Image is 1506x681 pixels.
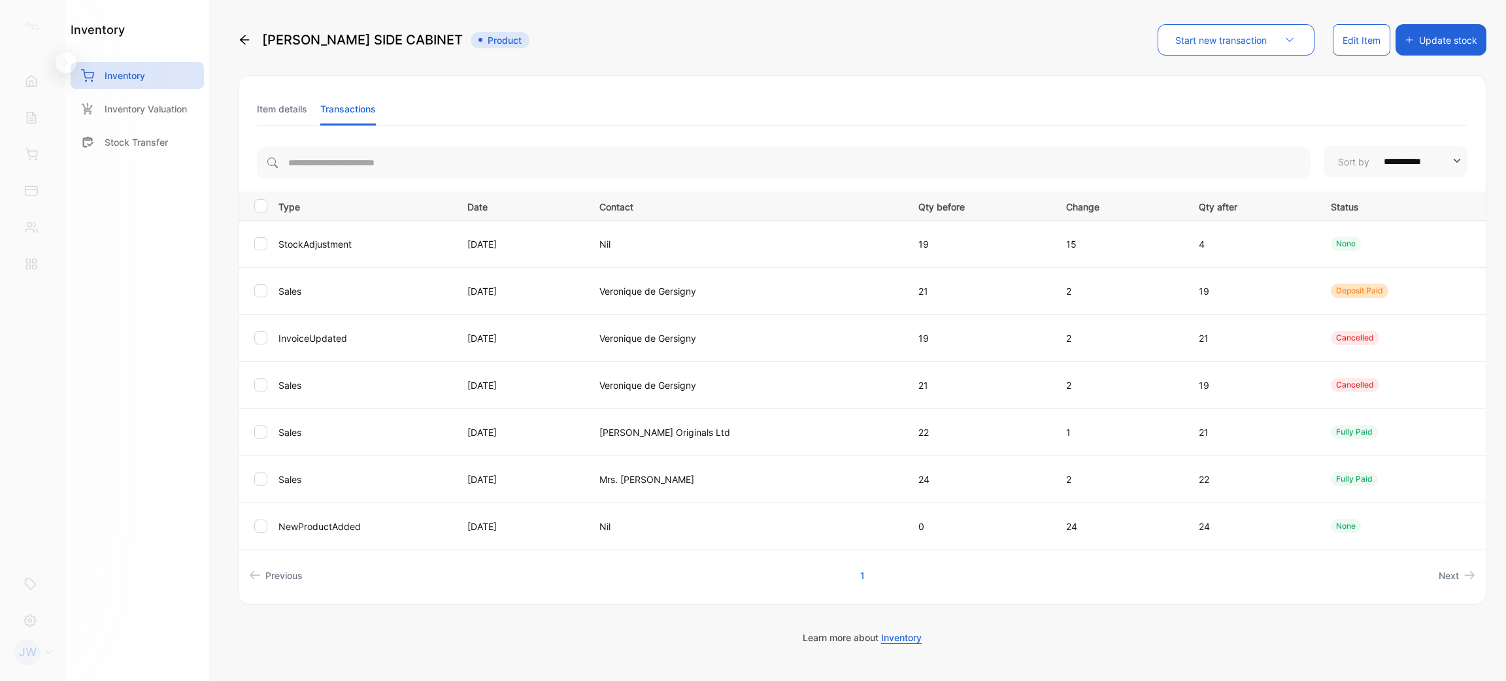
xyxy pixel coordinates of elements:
p: Type [278,197,451,214]
p: 22 [1199,473,1304,486]
p: JW [19,644,37,661]
li: Transactions [320,92,376,125]
p: Nil [599,237,892,251]
span: Previous [265,569,303,582]
td: NewProductAdded [273,503,452,550]
a: Page 1 is your current page [845,563,880,588]
td: InvoiceUpdated [273,314,452,361]
a: Inventory Valuation [71,95,204,122]
p: Qty before [918,197,1040,214]
p: Nil [599,520,892,533]
p: 21 [918,378,1040,392]
span: Next [1439,569,1459,582]
p: 0 [918,520,1040,533]
div: fully paid [1331,472,1378,486]
button: Edit Item [1333,24,1390,56]
p: Veronique de Gersigny [599,284,892,298]
img: logo [23,17,42,37]
p: [DATE] [467,520,573,533]
div: fully paid [1331,425,1378,439]
p: Learn more about [238,631,1486,644]
p: Veronique de Gersigny [599,378,892,392]
p: Inventory [105,69,145,82]
p: Inventory Valuation [105,102,187,116]
div: [PERSON_NAME] SIDE CABINET [238,24,529,56]
iframe: LiveChat chat widget [1451,626,1506,681]
p: 19 [1199,378,1304,392]
p: Qty after [1199,197,1304,214]
p: [DATE] [467,284,573,298]
a: Inventory [71,62,204,89]
p: Status [1331,197,1475,214]
p: Sort by [1338,155,1369,169]
span: Product [471,32,529,48]
p: Change [1066,197,1171,214]
p: 19 [1199,284,1304,298]
button: Sort by [1324,146,1467,177]
p: 21 [1199,425,1304,439]
p: Contact [599,197,892,214]
a: Previous page [244,563,308,588]
div: deposit paid [1331,284,1388,298]
p: Veronique de Gersigny [599,331,892,345]
p: 24 [1066,520,1171,533]
button: Start new transaction [1158,24,1314,56]
p: 2 [1066,473,1171,486]
p: Mrs. [PERSON_NAME] [599,473,892,486]
p: 1 [1066,425,1171,439]
p: 24 [918,473,1040,486]
p: [DATE] [467,378,573,392]
p: 24 [1199,520,1304,533]
button: Update stock [1396,24,1486,56]
p: 19 [918,237,1040,251]
p: [DATE] [467,331,573,345]
p: [DATE] [467,425,573,439]
p: 2 [1066,284,1171,298]
p: 4 [1199,237,1304,251]
li: Item details [257,92,307,125]
div: Cancelled [1331,331,1379,345]
td: Sales [273,267,452,314]
td: StockAdjustment [273,220,452,267]
span: Inventory [881,632,922,644]
p: 22 [918,425,1040,439]
td: Sales [273,456,452,503]
h1: inventory [71,21,125,39]
div: None [1331,237,1361,251]
a: Next page [1433,563,1481,588]
p: Date [467,197,573,214]
p: 21 [1199,331,1304,345]
p: 2 [1066,331,1171,345]
p: [DATE] [467,473,573,486]
p: 21 [918,284,1040,298]
p: [DATE] [467,237,573,251]
p: 19 [918,331,1040,345]
td: Sales [273,408,452,456]
td: Sales [273,361,452,408]
p: Stock Transfer [105,135,168,149]
p: [PERSON_NAME] Originals Ltd [599,425,892,439]
p: 2 [1066,378,1171,392]
p: 15 [1066,237,1171,251]
a: Stock Transfer [71,129,204,156]
div: Cancelled [1331,378,1379,392]
div: None [1331,519,1361,533]
ul: Pagination [239,563,1486,588]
